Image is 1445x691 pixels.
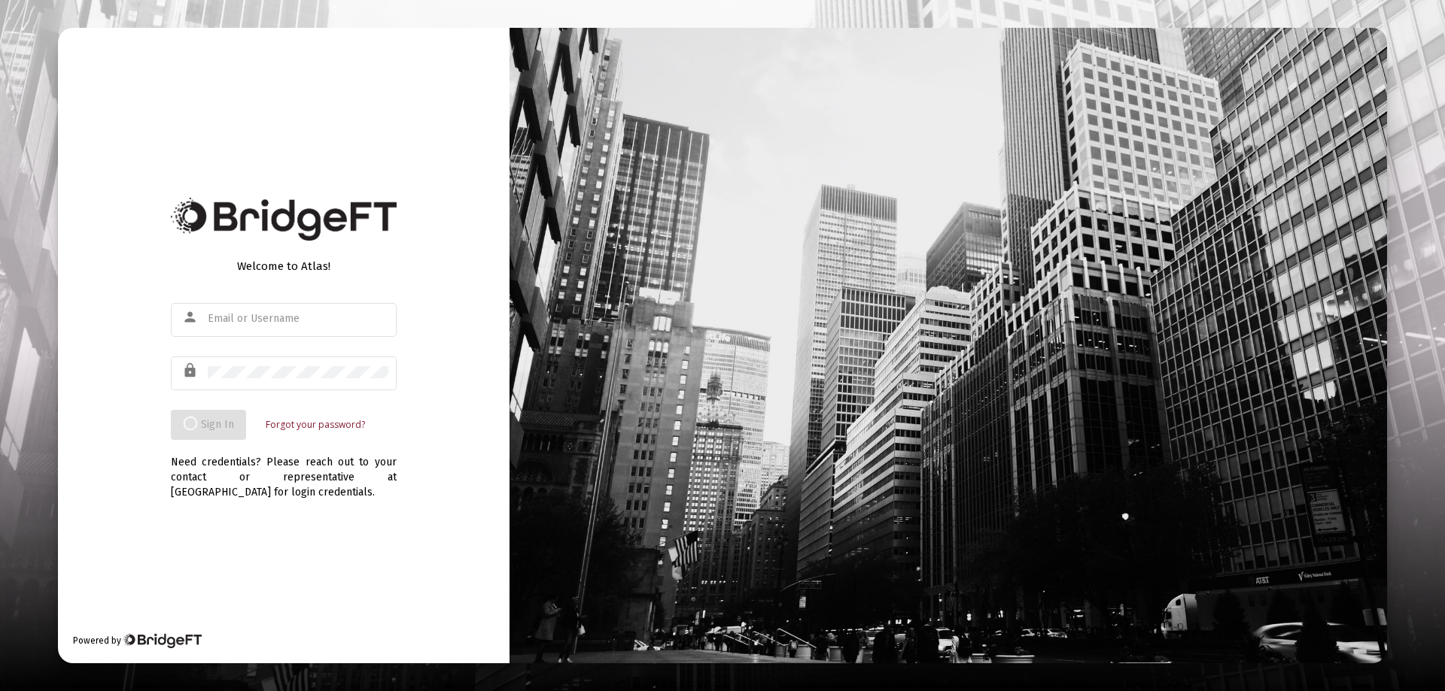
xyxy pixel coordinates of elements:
img: Bridge Financial Technology Logo [123,633,202,648]
button: Sign In [171,410,246,440]
span: Sign In [183,418,234,431]
div: Need credentials? Please reach out to your contact or representative at [GEOGRAPHIC_DATA] for log... [171,440,397,500]
img: Bridge Financial Technology Logo [171,198,397,241]
div: Powered by [73,633,202,648]
input: Email or Username [208,313,388,325]
mat-icon: person [182,308,200,326]
mat-icon: lock [182,362,200,380]
div: Welcome to Atlas! [171,259,397,274]
a: Forgot your password? [266,417,365,432]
